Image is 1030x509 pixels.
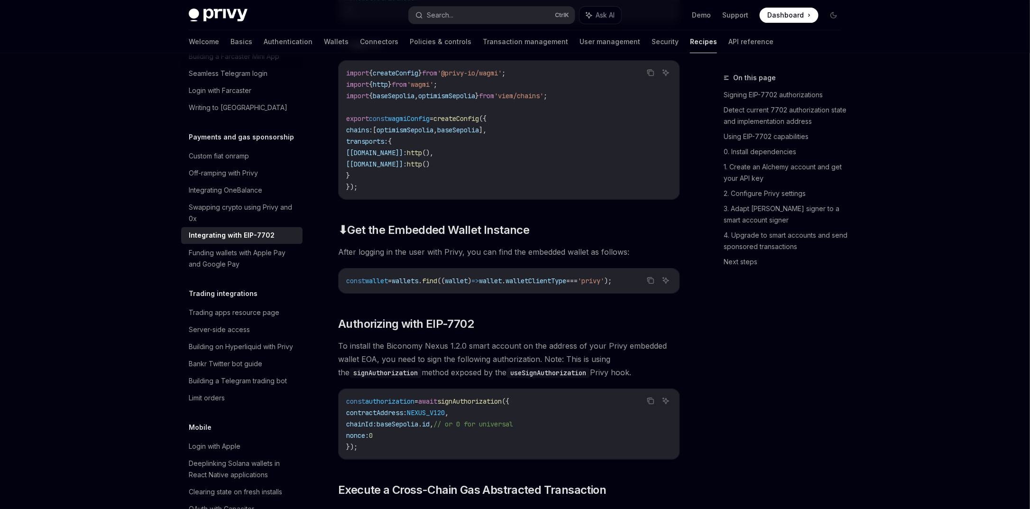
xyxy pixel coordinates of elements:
[722,10,748,20] a: Support
[644,66,657,79] button: Copy the contents from the code block
[644,395,657,407] button: Copy the contents from the code block
[724,102,849,129] a: Detect current 7702 authorization state and implementation address
[760,8,818,23] a: Dashboard
[349,368,422,378] code: signAuthorization
[430,420,433,428] span: ,
[506,368,590,378] code: useSignAuthorization
[346,183,358,191] span: });
[338,222,529,238] span: ⬇Get the Embedded Wallet Instance
[724,201,849,228] a: 3. Adapt [PERSON_NAME] signer to a smart account signer
[483,30,568,53] a: Transaction management
[388,80,392,89] span: }
[502,69,506,77] span: ;
[373,92,414,100] span: baseSepolia
[388,114,430,123] span: wagmiConfig
[433,126,437,134] span: ,
[437,69,502,77] span: '@privy-io/wagmi'
[692,10,711,20] a: Demo
[418,397,437,406] span: await
[189,131,294,143] h5: Payments and gas sponsorship
[369,431,373,440] span: 0
[189,68,267,79] div: Seamless Telegram login
[346,443,358,451] span: });
[181,304,303,321] a: Trading apps resource page
[422,160,430,168] span: ()
[181,438,303,455] a: Login with Apple
[578,277,604,285] span: 'privy'
[826,8,841,23] button: Toggle dark mode
[433,114,479,123] span: createConfig
[579,30,640,53] a: User management
[502,277,506,285] span: .
[189,202,297,224] div: Swapping crypto using Privy and 0x
[437,126,479,134] span: baseSepolia
[422,420,430,428] span: id
[360,30,398,53] a: Connectors
[189,167,258,179] div: Off-ramping with Privy
[407,80,433,89] span: 'wagmi'
[181,65,303,82] a: Seamless Telegram login
[369,80,373,89] span: {
[189,486,282,498] div: Clearing state on fresh installs
[427,9,453,21] div: Search...
[479,126,487,134] span: ],
[189,422,212,433] h5: Mobile
[388,277,392,285] span: =
[181,389,303,407] a: Limit orders
[407,408,445,417] span: NEXUS_V120
[346,80,369,89] span: import
[596,10,615,20] span: Ask AI
[418,92,475,100] span: optimismSepolia
[181,227,303,244] a: Integrating with EIP-7702
[338,316,474,332] span: Authorizing with EIP-7702
[181,99,303,116] a: Writing to [GEOGRAPHIC_DATA]
[189,185,262,196] div: Integrating OneBalance
[437,277,445,285] span: ((
[346,277,365,285] span: const
[690,30,717,53] a: Recipes
[189,358,262,370] div: Bankr Twitter bot guide
[414,397,418,406] span: =
[418,420,422,428] span: .
[373,126,377,134] span: [
[555,11,569,19] span: Ctrl K
[430,114,433,123] span: =
[724,87,849,102] a: Signing EIP-7702 authorizations
[479,277,502,285] span: wallet
[724,186,849,201] a: 2. Configure Privy settings
[338,482,606,498] span: Execute a Cross-Chain Gas Abstracted Transaction
[724,228,849,254] a: 4. Upgrade to smart accounts and send sponsored transactions
[579,7,621,24] button: Ask AI
[181,455,303,483] a: Deeplinking Solana wallets in React Native applications
[346,420,377,428] span: chainId:
[392,277,418,285] span: wallets
[189,341,293,352] div: Building on Hyperliquid with Privy
[181,199,303,227] a: Swapping crypto using Privy and 0x
[414,92,418,100] span: ,
[346,397,365,406] span: const
[407,148,422,157] span: http
[338,339,680,379] span: To install the Biconomy Nexus 1.2.0 smart account on the address of your Privy embedded wallet EO...
[494,92,543,100] span: 'viem/chains'
[724,254,849,269] a: Next steps
[644,274,657,287] button: Copy the contents from the code block
[189,230,275,241] div: Integrating with EIP-7702
[181,483,303,500] a: Clearing state on fresh installs
[346,431,369,440] span: nonce:
[346,160,407,168] span: [[DOMAIN_NAME]]:
[660,274,672,287] button: Ask AI
[377,126,433,134] span: optimismSepolia
[346,92,369,100] span: import
[181,148,303,165] a: Custom fiat onramp
[437,397,502,406] span: signAuthorization
[724,129,849,144] a: Using EIP-7702 capabilities
[475,92,479,100] span: }
[346,148,407,157] span: [[DOMAIN_NAME]]:
[346,126,373,134] span: chains:
[181,355,303,372] a: Bankr Twitter bot guide
[346,69,369,77] span: import
[506,277,566,285] span: walletClientType
[189,458,297,481] div: Deeplinking Solana wallets in React Native applications
[409,7,575,24] button: Search...CtrlK
[724,144,849,159] a: 0. Install dependencies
